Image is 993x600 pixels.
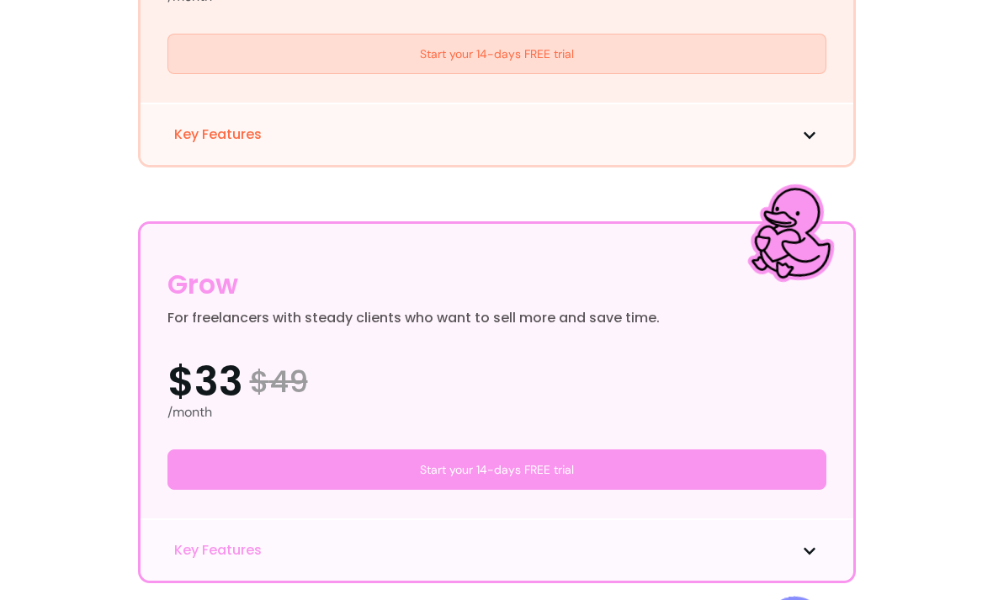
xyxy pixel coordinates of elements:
[250,365,308,399] span: $ 49
[167,34,826,74] a: Start your 14-days FREE trial
[167,308,660,328] div: For freelancers with steady clients who want to sell more and save time.
[174,540,262,560] span: Key Features
[174,125,820,145] button: Key Features
[167,362,243,402] span: $33
[167,449,826,490] a: Start your 14-days FREE trial
[167,264,238,305] div: Grow
[174,540,820,560] button: Key Features
[167,402,826,422] div: /month
[174,125,262,145] span: Key Features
